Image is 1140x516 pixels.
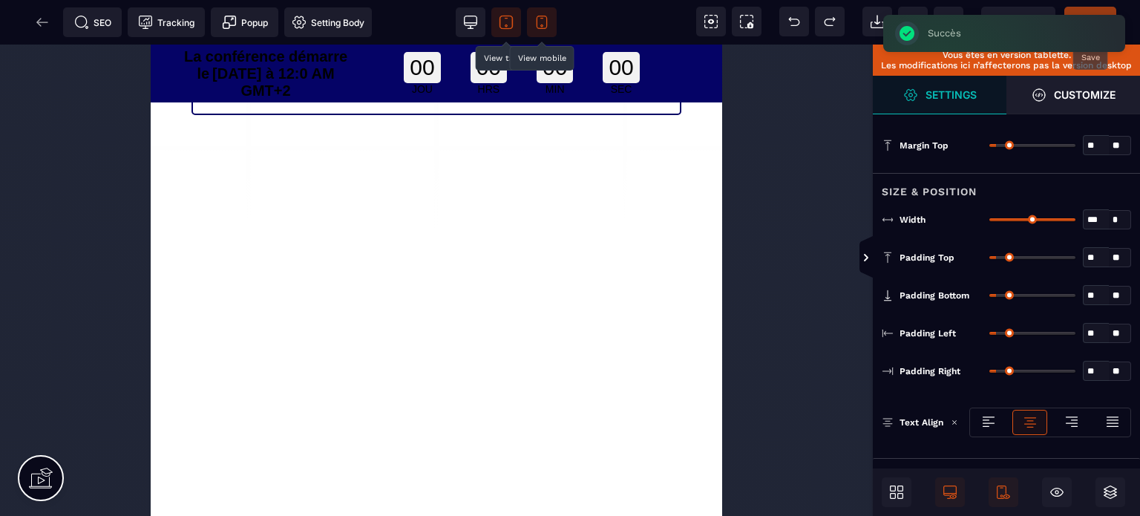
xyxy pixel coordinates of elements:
span: Settings [873,76,1006,114]
span: Open Blocks [882,477,911,507]
div: HRS [320,39,356,50]
span: La conférence démarre le [33,4,197,37]
p: Vous êtes en version tablette. [880,50,1133,60]
span: View components [696,7,726,36]
span: Padding Right [900,365,960,377]
div: SEC [452,39,488,50]
span: SEO [74,15,111,30]
span: Mobile Only [989,477,1018,507]
span: Hide/Show Block [1042,477,1072,507]
span: Screenshot [732,7,761,36]
span: Open Layers [1095,477,1125,507]
div: 00 [253,7,289,39]
div: 00 [452,7,488,39]
span: Margin Top [900,140,949,151]
span: Preview [981,7,1055,36]
strong: Customize [1054,89,1116,100]
strong: Settings [926,89,977,100]
div: MIN [386,39,422,50]
p: Les modifications ici n’affecterons pas la version desktop [880,60,1133,71]
span: Padding Left [900,327,956,339]
span: Popup [222,15,268,30]
span: [DATE] à 12:0 AM GMT+2 [62,21,183,54]
div: JOU [253,39,289,50]
span: Padding Top [900,252,954,264]
span: Setting Body [292,15,364,30]
span: Width [900,214,926,226]
span: Desktop Only [935,477,965,507]
div: 00 [386,7,422,39]
img: loading [951,419,958,426]
span: Tracking [138,15,194,30]
div: 00 [320,7,356,39]
div: Size & Position [873,173,1140,200]
span: Open Style Manager [1006,76,1140,114]
p: Text Align [882,415,943,430]
span: Padding Bottom [900,290,969,301]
